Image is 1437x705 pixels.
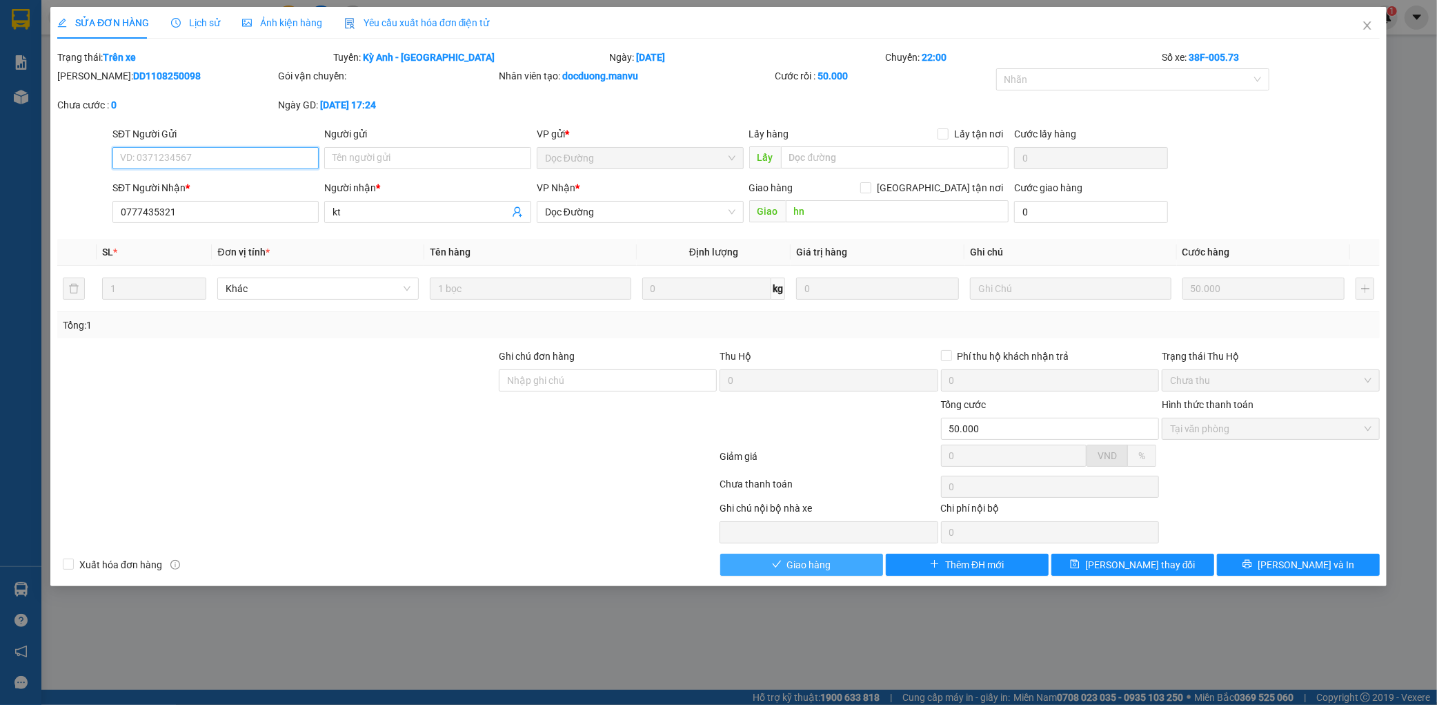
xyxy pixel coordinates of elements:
span: [PERSON_NAME] thay đổi [1085,557,1196,572]
span: Tổng cước [941,399,987,410]
button: Close [1348,7,1387,46]
b: Trên xe [103,52,136,63]
img: icon [344,18,355,29]
button: plus [1356,278,1374,300]
b: 38F-005.73 [1189,52,1239,63]
span: SL [102,247,113,258]
span: Xuất hóa đơn hàng [74,557,168,572]
span: Dọc Đường [545,148,735,168]
button: plusThêm ĐH mới [886,554,1049,576]
li: [PERSON_NAME] [7,83,161,102]
div: VP gửi [537,126,744,142]
span: Lấy tận nơi [949,126,1009,142]
span: [PERSON_NAME] và In [1258,557,1354,572]
span: printer [1242,559,1252,570]
span: VP Nhận [537,182,575,193]
span: VND [1098,450,1117,461]
div: [PERSON_NAME]: [57,68,275,84]
label: Hình thức thanh toán [1162,399,1253,410]
span: Lấy [749,146,781,168]
li: In ngày: 16:56 11/08 [7,102,161,122]
span: Giá trị hàng [796,247,847,258]
span: Định lượng [689,247,738,258]
span: Tên hàng [430,247,470,258]
input: Ghi Chú [970,278,1171,300]
b: docduong.manvu [562,70,638,81]
div: Ngày GD: [278,97,496,113]
span: check [772,559,782,570]
input: Ghi chú đơn hàng [499,369,717,392]
button: save[PERSON_NAME] thay đổi [1051,554,1214,576]
b: [DATE] 17:24 [320,99,376,110]
span: save [1070,559,1080,570]
input: VD: Bàn, Ghế [430,278,631,300]
span: Yêu cầu xuất hóa đơn điện tử [344,17,490,28]
button: checkGiao hàng [720,554,883,576]
div: Giảm giá [719,449,940,473]
div: Cước rồi : [775,68,993,84]
span: SỬA ĐƠN HÀNG [57,17,149,28]
span: clock-circle [171,18,181,28]
label: Ghi chú đơn hàng [499,351,575,362]
th: Ghi chú [964,239,1177,266]
span: Giao [749,200,786,222]
span: Giao hàng [749,182,793,193]
b: 22:00 [922,52,947,63]
div: Người gửi [324,126,531,142]
span: Dọc Đường [545,202,735,222]
span: user-add [512,206,523,218]
div: SĐT Người Nhận [112,180,319,195]
div: Ngày: [608,50,884,65]
div: Tổng: 1 [63,318,555,333]
button: printer[PERSON_NAME] và In [1217,554,1380,576]
input: 0 [1182,278,1345,300]
span: Cước hàng [1182,247,1230,258]
div: Ghi chú nội bộ nhà xe [720,501,938,521]
input: Dọc đường [786,200,1009,222]
span: picture [242,18,252,28]
div: Chuyến: [884,50,1160,65]
input: 0 [796,278,959,300]
div: Chưa thanh toán [719,476,940,501]
button: delete [63,278,85,300]
input: Cước giao hàng [1014,201,1168,223]
div: Gói vận chuyển: [278,68,496,84]
div: Người nhận [324,180,531,195]
b: [DATE] [636,52,665,63]
div: Số xe: [1160,50,1381,65]
span: Ảnh kiện hàng [242,17,322,28]
span: close [1362,20,1373,31]
input: Cước lấy hàng [1014,147,1168,169]
span: Phí thu hộ khách nhận trả [952,349,1075,364]
div: Trạng thái: [56,50,332,65]
div: Tuyến: [332,50,608,65]
div: SĐT Người Gửi [112,126,319,142]
span: edit [57,18,67,28]
b: 0 [111,99,117,110]
span: Lịch sử [171,17,220,28]
span: Thu Hộ [720,351,751,362]
span: Khác [226,278,410,299]
b: 50.000 [818,70,849,81]
div: Chưa cước : [57,97,275,113]
span: Đơn vị tính [217,247,269,258]
span: Thêm ĐH mới [945,557,1004,572]
label: Cước lấy hàng [1014,128,1076,139]
span: % [1138,450,1145,461]
div: Nhân viên tạo: [499,68,772,84]
span: kg [771,278,785,300]
input: Dọc đường [781,146,1009,168]
span: info-circle [170,560,180,570]
label: Cước giao hàng [1014,182,1082,193]
span: Tại văn phòng [1170,418,1371,439]
span: plus [930,559,940,570]
span: Lấy hàng [749,128,789,139]
span: [GEOGRAPHIC_DATA] tận nơi [871,180,1009,195]
span: Chưa thu [1170,370,1371,391]
b: DD1108250098 [133,70,201,81]
span: Giao hàng [787,557,831,572]
div: Trạng thái Thu Hộ [1162,349,1380,364]
b: Kỳ Anh - [GEOGRAPHIC_DATA] [363,52,495,63]
div: Chi phí nội bộ [941,501,1159,521]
